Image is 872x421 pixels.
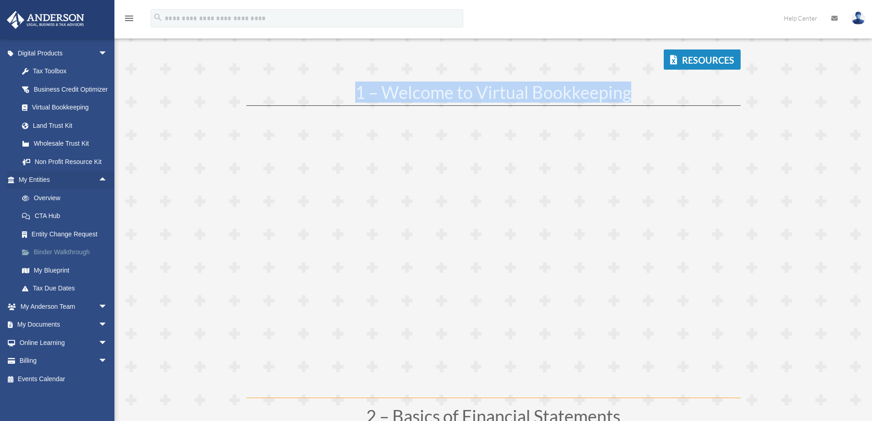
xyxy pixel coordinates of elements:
a: My Anderson Teamarrow_drop_down [6,297,121,316]
a: Billingarrow_drop_down [6,352,121,370]
a: Binder Walkthrough [13,243,121,262]
a: Tax Due Dates [13,279,121,298]
a: My Blueprint [13,261,121,279]
div: Wholesale Trust Kit [32,138,110,149]
a: Wholesale Trust Kit [13,135,121,153]
a: Tax Toolbox [13,62,121,81]
a: menu [124,16,135,24]
span: arrow_drop_down [98,352,117,371]
a: CTA Hub [13,207,121,225]
a: Online Learningarrow_drop_down [6,334,121,352]
span: arrow_drop_down [98,334,117,352]
div: Non Profit Resource Kit [32,156,110,168]
span: arrow_drop_down [98,297,117,316]
a: Land Trust Kit [13,116,121,135]
span: arrow_drop_up [98,171,117,190]
div: Tax Toolbox [32,66,110,77]
i: search [153,12,163,22]
img: User Pic [851,11,865,25]
i: menu [124,13,135,24]
a: My Entitiesarrow_drop_up [6,171,121,189]
a: My Documentsarrow_drop_down [6,316,121,334]
h1: 1 – Welcome to Virtual Bookkeeping [246,83,741,105]
iframe: Video 1 - Welcome to Virtual Bookkeeping [246,119,741,398]
div: Land Trust Kit [32,120,110,131]
a: Business Credit Optimizer [13,80,121,98]
img: Anderson Advisors Platinum Portal [4,11,87,29]
a: Digital Productsarrow_drop_down [6,44,121,62]
div: Virtual Bookkeeping [32,102,105,113]
a: Resources [664,49,741,70]
a: Overview [13,189,121,207]
a: Virtual Bookkeeping [13,98,117,117]
span: arrow_drop_down [98,44,117,63]
a: Non Profit Resource Kit [13,153,121,171]
div: Business Credit Optimizer [32,84,110,95]
a: Entity Change Request [13,225,121,243]
span: arrow_drop_down [98,316,117,334]
a: Events Calendar [6,370,121,388]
